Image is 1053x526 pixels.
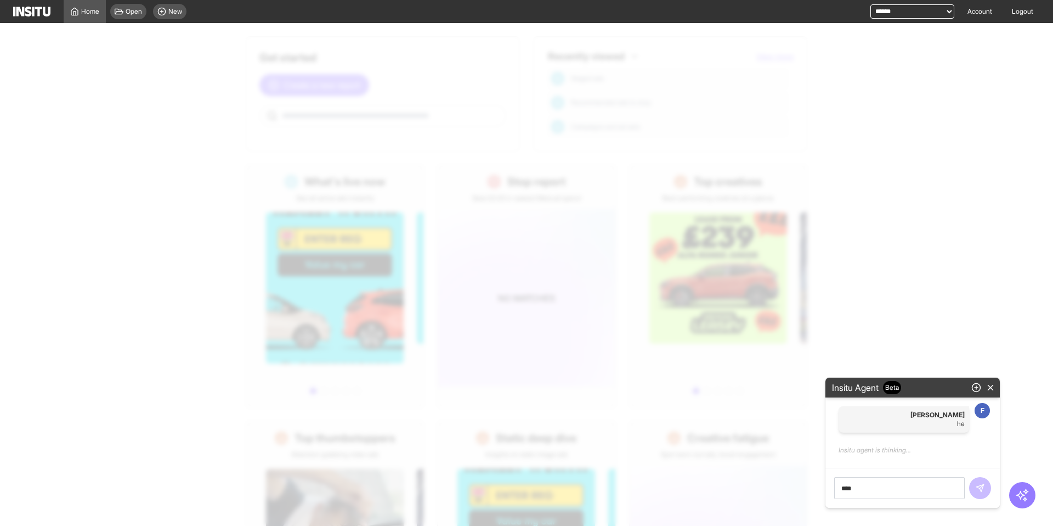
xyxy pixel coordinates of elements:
span: [PERSON_NAME] [843,411,965,419]
span: Beta [883,381,901,394]
span: Open [126,7,142,16]
span: You cannot perform this action [969,477,991,499]
p: he [843,419,965,428]
img: Logo [13,7,50,16]
span: Home [81,7,99,16]
p: F [981,406,984,415]
div: Insitu agent is thinking... [834,441,991,459]
h2: Insitu Agent [828,381,905,394]
span: New [168,7,182,16]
